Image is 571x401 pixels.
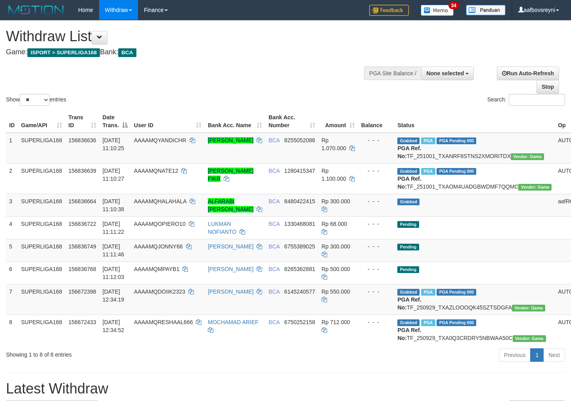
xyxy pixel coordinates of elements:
[18,216,65,239] td: SUPERLIGA168
[543,348,565,362] a: Next
[499,348,531,362] a: Previous
[69,266,96,272] span: 156836768
[134,319,193,325] span: AAAAMQRESHAAL666
[537,80,559,94] a: Stop
[530,348,544,362] a: 1
[268,243,280,250] span: BCA
[284,198,315,204] span: Copy 8480422415 to clipboard
[208,319,259,325] a: MOCHAMAD ARIEF
[268,319,280,325] span: BCA
[6,29,373,44] h1: Withdraw List
[358,110,395,133] th: Balance
[284,288,315,295] span: Copy 6145240577 to clipboard
[397,266,419,273] span: Pending
[18,284,65,315] td: SUPERLIGA168
[497,67,559,80] a: Run Auto-Refresh
[421,289,435,296] span: Marked by aafsoycanthlai
[426,70,464,76] span: None selected
[6,381,565,397] h1: Latest Withdraw
[511,153,544,160] span: Vendor URL: https://trx31.1velocity.biz
[6,262,18,284] td: 6
[466,5,506,15] img: panduan.png
[397,327,421,341] b: PGA Ref. No:
[364,67,421,80] div: PGA Site Balance /
[103,266,125,280] span: [DATE] 11:12:03
[6,284,18,315] td: 7
[397,137,420,144] span: Grabbed
[397,145,421,159] b: PGA Ref. No:
[448,2,459,9] span: 34
[6,110,18,133] th: ID
[6,348,232,359] div: Showing 1 to 8 of 8 entries
[397,296,421,311] b: PGA Ref. No:
[394,110,555,133] th: Status
[397,176,421,190] b: PGA Ref. No:
[208,288,253,295] a: [PERSON_NAME]
[265,110,318,133] th: Bank Acc. Number: activate to sort column ascending
[131,110,205,133] th: User ID: activate to sort column ascending
[18,110,65,133] th: Game/API: activate to sort column ascending
[361,265,391,273] div: - - -
[397,319,420,326] span: Grabbed
[6,94,66,106] label: Show entries
[18,163,65,194] td: SUPERLIGA168
[318,110,358,133] th: Amount: activate to sort column ascending
[518,184,552,191] span: Vendor URL: https://trx31.1velocity.biz
[512,305,545,311] span: Vendor URL: https://trx31.1velocity.biz
[134,221,186,227] span: AAAAMQOPIERO10
[268,198,280,204] span: BCA
[6,239,18,262] td: 5
[205,110,265,133] th: Bank Acc. Name: activate to sort column ascending
[361,197,391,205] div: - - -
[509,94,565,106] input: Search:
[361,288,391,296] div: - - -
[421,137,435,144] span: Marked by aafsoycanthlai
[103,198,125,212] span: [DATE] 11:10:38
[27,48,100,57] span: ISPORT > SUPERLIGA168
[134,266,180,272] span: AAAAMQMPAYB1
[208,266,253,272] a: [PERSON_NAME]
[18,239,65,262] td: SUPERLIGA168
[208,137,253,143] a: [PERSON_NAME]
[18,315,65,345] td: SUPERLIGA168
[322,168,346,182] span: Rp 1.100.000
[69,198,96,204] span: 156836664
[397,289,420,296] span: Grabbed
[322,198,350,204] span: Rp 300.000
[284,266,315,272] span: Copy 8265362881 to clipboard
[284,137,315,143] span: Copy 8255052086 to clipboard
[103,243,125,258] span: [DATE] 11:11:46
[6,315,18,345] td: 8
[208,198,253,212] a: ALFARABI [PERSON_NAME]
[397,221,419,228] span: Pending
[268,137,280,143] span: BCA
[69,319,96,325] span: 156672433
[69,137,96,143] span: 156836636
[134,288,185,295] span: AAAAMQDOIIK2323
[394,163,555,194] td: TF_251001_TXAOM4UADGBWDMF7QQMC
[6,163,18,194] td: 2
[322,137,346,151] span: Rp 1.070.000
[361,167,391,175] div: - - -
[268,266,280,272] span: BCA
[103,288,125,303] span: [DATE] 12:34:19
[6,4,66,16] img: MOTION_logo.png
[487,94,565,106] label: Search:
[437,168,476,175] span: PGA Pending
[134,137,186,143] span: AAAAMQYANDICHR
[284,221,315,227] span: Copy 1330468081 to clipboard
[513,335,546,342] span: Vendor URL: https://trx31.1velocity.biz
[397,244,419,250] span: Pending
[103,168,125,182] span: [DATE] 11:10:27
[6,48,373,56] h4: Game: Bank:
[65,110,100,133] th: Trans ID: activate to sort column ascending
[437,319,476,326] span: PGA Pending
[437,137,476,144] span: PGA Pending
[397,199,420,205] span: Grabbed
[18,194,65,216] td: SUPERLIGA168
[394,133,555,164] td: TF_251001_TXANRF8STNS2XMORITDX
[18,262,65,284] td: SUPERLIGA168
[421,319,435,326] span: Marked by aafsoycanthlai
[361,220,391,228] div: - - -
[322,243,350,250] span: Rp 300.000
